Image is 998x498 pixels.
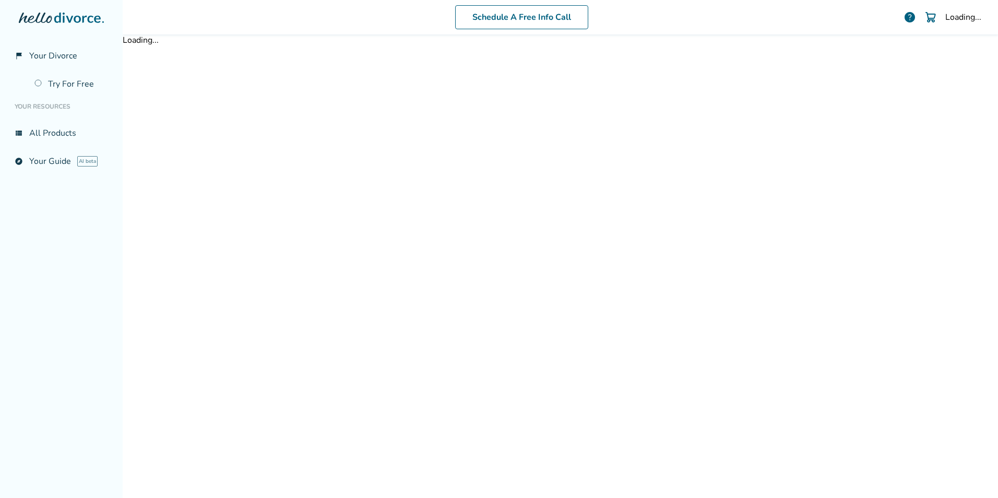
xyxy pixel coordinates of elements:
[28,72,114,96] a: Try For Free
[945,11,981,23] div: Loading...
[15,129,23,137] span: view_list
[123,34,998,46] div: Loading...
[15,157,23,165] span: explore
[8,96,114,117] li: Your Resources
[924,11,937,23] img: Cart
[8,121,114,145] a: view_listAll Products
[8,149,114,173] a: exploreYour GuideAI beta
[15,52,23,60] span: flag_2
[904,11,916,23] a: help
[8,44,114,68] a: flag_2Your Divorce
[29,50,77,62] span: Your Divorce
[455,5,588,29] a: Schedule A Free Info Call
[77,156,98,167] span: AI beta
